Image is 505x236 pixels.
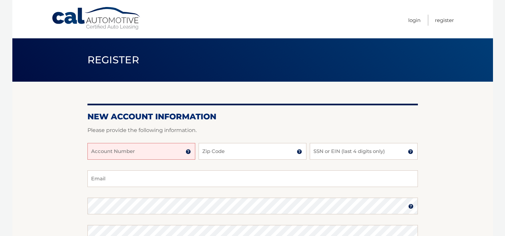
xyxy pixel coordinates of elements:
[87,126,418,135] p: Please provide the following information.
[51,7,142,30] a: Cal Automotive
[297,149,302,154] img: tooltip.svg
[87,54,140,66] span: Register
[199,143,306,160] input: Zip Code
[435,15,454,26] a: Register
[87,143,195,160] input: Account Number
[87,112,418,122] h2: New Account Information
[186,149,191,154] img: tooltip.svg
[408,149,413,154] img: tooltip.svg
[408,204,414,209] img: tooltip.svg
[87,170,418,187] input: Email
[408,15,421,26] a: Login
[310,143,418,160] input: SSN or EIN (last 4 digits only)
